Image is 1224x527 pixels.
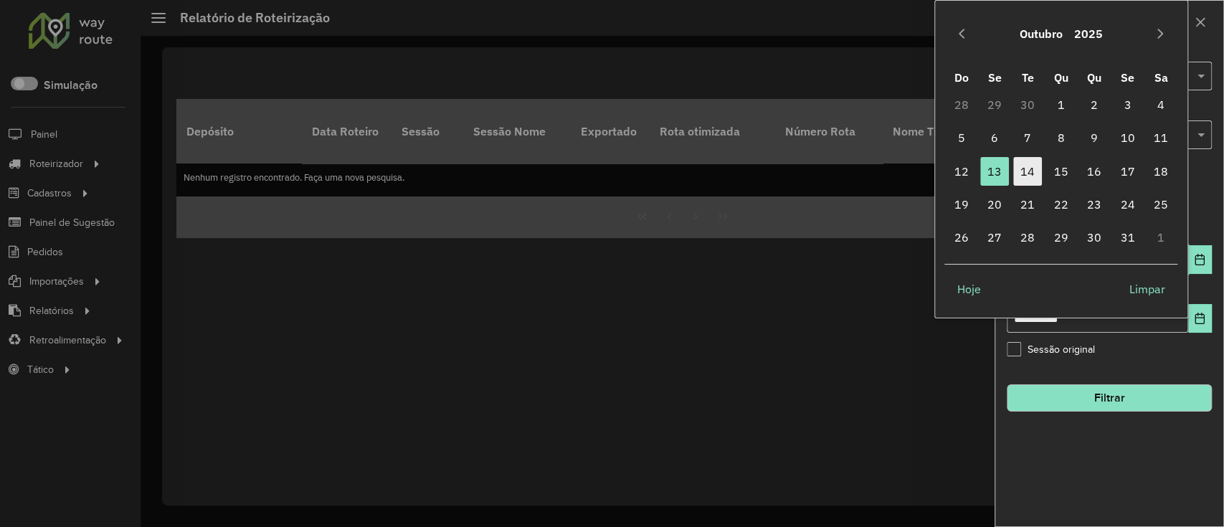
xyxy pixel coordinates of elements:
[950,22,973,45] button: Previous Month
[1188,304,1212,333] button: Choose Date
[1144,221,1177,254] td: 1
[944,88,977,121] td: 28
[1144,155,1177,188] td: 18
[1113,157,1142,186] span: 17
[1144,88,1177,121] td: 4
[1147,157,1175,186] span: 18
[1188,245,1212,274] button: Choose Date
[1007,384,1212,412] button: Filtrar
[1078,155,1111,188] td: 16
[1047,223,1076,252] span: 29
[1068,16,1109,51] button: Choose Year
[947,223,975,252] span: 26
[944,155,977,188] td: 12
[1147,90,1175,119] span: 4
[978,188,1011,221] td: 20
[980,123,1009,152] span: 6
[1011,121,1044,154] td: 7
[1011,221,1044,254] td: 28
[1111,188,1144,221] td: 24
[1080,157,1109,186] span: 16
[947,190,975,219] span: 19
[1111,88,1144,121] td: 3
[1117,275,1177,303] button: Limpar
[1013,157,1042,186] span: 14
[954,70,968,85] span: Do
[1078,188,1111,221] td: 23
[1111,155,1144,188] td: 17
[1047,157,1076,186] span: 15
[1144,188,1177,221] td: 25
[1129,280,1165,298] span: Limpar
[1044,121,1077,154] td: 8
[944,275,992,303] button: Hoje
[1022,70,1034,85] span: Te
[1013,123,1042,152] span: 7
[1113,190,1142,219] span: 24
[1147,123,1175,152] span: 11
[1013,223,1042,252] span: 28
[1078,221,1111,254] td: 30
[1047,190,1076,219] span: 22
[1047,90,1076,119] span: 1
[1144,121,1177,154] td: 11
[1113,223,1142,252] span: 31
[1044,88,1077,121] td: 1
[978,121,1011,154] td: 6
[1044,188,1077,221] td: 22
[1113,90,1142,119] span: 3
[1147,190,1175,219] span: 25
[944,188,977,221] td: 19
[947,157,975,186] span: 12
[1149,22,1172,45] button: Next Month
[1011,155,1044,188] td: 14
[957,280,980,298] span: Hoje
[980,190,1009,219] span: 20
[978,88,1011,121] td: 29
[1044,155,1077,188] td: 15
[1080,223,1109,252] span: 30
[980,223,1009,252] span: 27
[1087,70,1101,85] span: Qu
[1044,221,1077,254] td: 29
[987,70,1001,85] span: Se
[1013,190,1042,219] span: 21
[1014,16,1068,51] button: Choose Month
[980,157,1009,186] span: 13
[947,123,975,152] span: 5
[978,221,1011,254] td: 27
[1080,190,1109,219] span: 23
[1121,70,1134,85] span: Se
[978,155,1011,188] td: 13
[1007,342,1095,357] label: Sessão original
[1054,70,1068,85] span: Qu
[1154,70,1167,85] span: Sa
[1078,121,1111,154] td: 9
[1080,123,1109,152] span: 9
[1011,188,1044,221] td: 21
[1080,90,1109,119] span: 2
[1011,88,1044,121] td: 30
[1047,123,1076,152] span: 8
[1078,88,1111,121] td: 2
[1113,123,1142,152] span: 10
[1111,221,1144,254] td: 31
[944,221,977,254] td: 26
[944,121,977,154] td: 5
[1111,121,1144,154] td: 10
